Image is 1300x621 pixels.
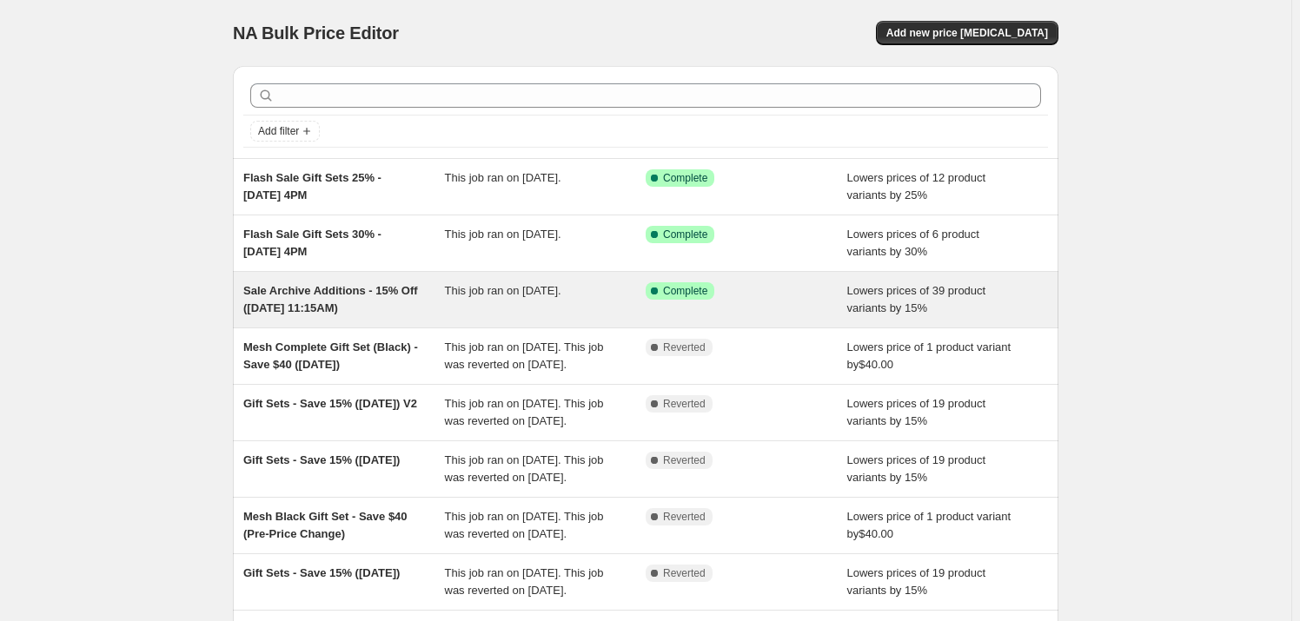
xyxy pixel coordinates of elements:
[859,358,893,371] span: $40.00
[663,566,706,580] span: Reverted
[250,121,320,142] button: Add filter
[847,228,979,258] span: Lowers prices of 6 product variants by 30%
[847,510,1011,540] span: Lowers price of 1 product variant by
[663,453,706,467] span: Reverted
[243,228,381,258] span: Flash Sale Gift Sets 30% - [DATE] 4PM
[876,21,1058,45] button: Add new price [MEDICAL_DATA]
[663,171,707,185] span: Complete
[243,566,400,579] span: Gift Sets - Save 15% ([DATE])
[859,527,893,540] span: $40.00
[243,171,381,201] span: Flash Sale Gift Sets 25% - [DATE] 4PM
[847,340,1011,371] span: Lowers price of 1 product variant by
[663,284,707,298] span: Complete
[847,171,986,201] span: Lowers prices of 12 product variants by 25%
[445,284,561,297] span: This job ran on [DATE].
[663,340,706,354] span: Reverted
[445,510,604,540] span: This job ran on [DATE]. This job was reverted on [DATE].
[243,340,418,371] span: Mesh Complete Gift Set (Black) - Save $40 ([DATE])
[258,124,299,138] span: Add filter
[445,397,604,427] span: This job ran on [DATE]. This job was reverted on [DATE].
[445,566,604,597] span: This job ran on [DATE]. This job was reverted on [DATE].
[445,228,561,241] span: This job ran on [DATE].
[445,340,604,371] span: This job ran on [DATE]. This job was reverted on [DATE].
[445,171,561,184] span: This job ran on [DATE].
[663,510,706,524] span: Reverted
[243,453,400,466] span: Gift Sets - Save 15% ([DATE])
[243,510,408,540] span: Mesh Black Gift Set - Save $40 (Pre-Price Change)
[847,284,986,314] span: Lowers prices of 39 product variants by 15%
[847,453,986,484] span: Lowers prices of 19 product variants by 15%
[445,453,604,484] span: This job ran on [DATE]. This job was reverted on [DATE].
[847,397,986,427] span: Lowers prices of 19 product variants by 15%
[243,284,418,314] span: Sale Archive Additions - 15% Off ([DATE] 11:15AM)
[886,26,1048,40] span: Add new price [MEDICAL_DATA]
[663,397,706,411] span: Reverted
[847,566,986,597] span: Lowers prices of 19 product variants by 15%
[243,397,417,410] span: Gift Sets - Save 15% ([DATE]) V2
[663,228,707,241] span: Complete
[233,23,399,43] span: NA Bulk Price Editor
